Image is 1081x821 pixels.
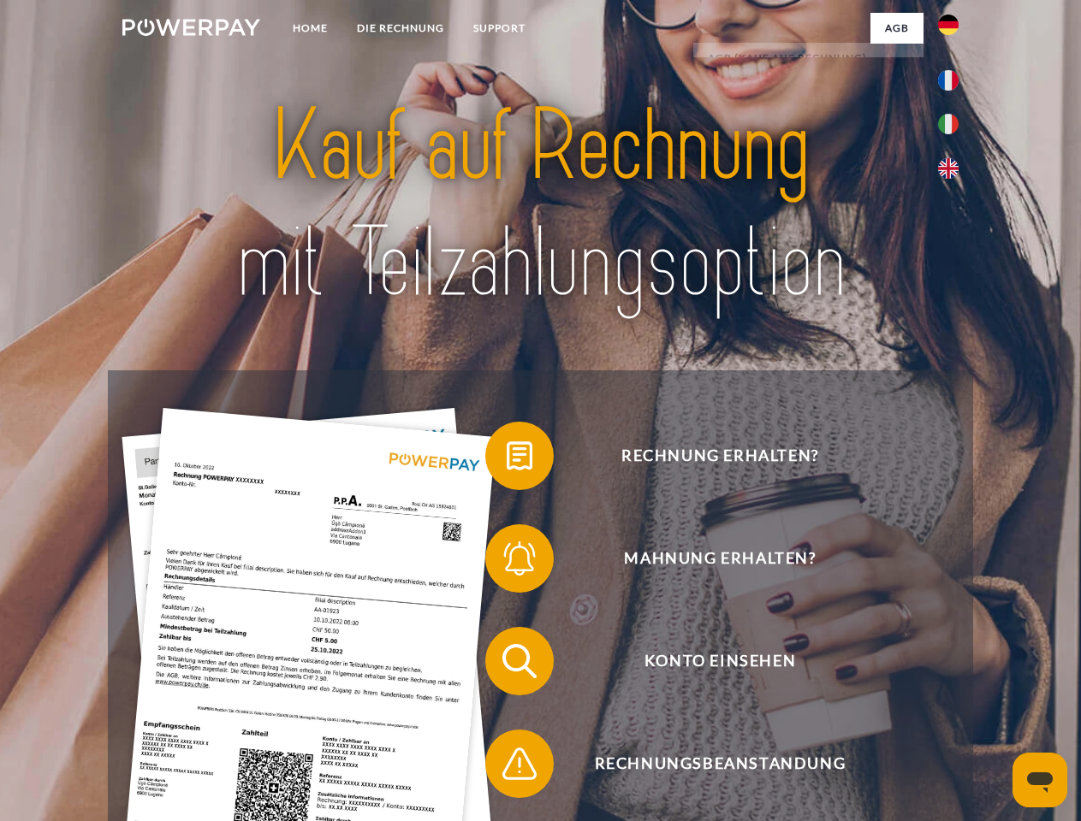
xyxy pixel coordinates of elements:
[278,13,342,44] a: Home
[498,640,541,682] img: qb_search.svg
[498,537,541,580] img: qb_bell.svg
[342,13,459,44] a: DIE RECHNUNG
[938,15,959,35] img: de
[485,729,930,798] button: Rechnungsbeanstandung
[510,524,930,593] span: Mahnung erhalten?
[510,422,930,490] span: Rechnung erhalten?
[1013,753,1067,807] iframe: Schaltfläche zum Öffnen des Messaging-Fensters
[938,158,959,179] img: en
[459,13,540,44] a: SUPPORT
[938,114,959,134] img: it
[122,19,260,36] img: logo-powerpay-white.svg
[510,729,930,798] span: Rechnungsbeanstandung
[938,70,959,91] img: fr
[498,434,541,477] img: qb_bill.svg
[510,627,930,695] span: Konto einsehen
[693,43,924,74] a: AGB (Kauf auf Rechnung)
[498,742,541,785] img: qb_warning.svg
[163,82,918,328] img: title-powerpay_de.svg
[870,13,924,44] a: agb
[485,422,930,490] button: Rechnung erhalten?
[485,627,930,695] button: Konto einsehen
[485,524,930,593] button: Mahnung erhalten?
